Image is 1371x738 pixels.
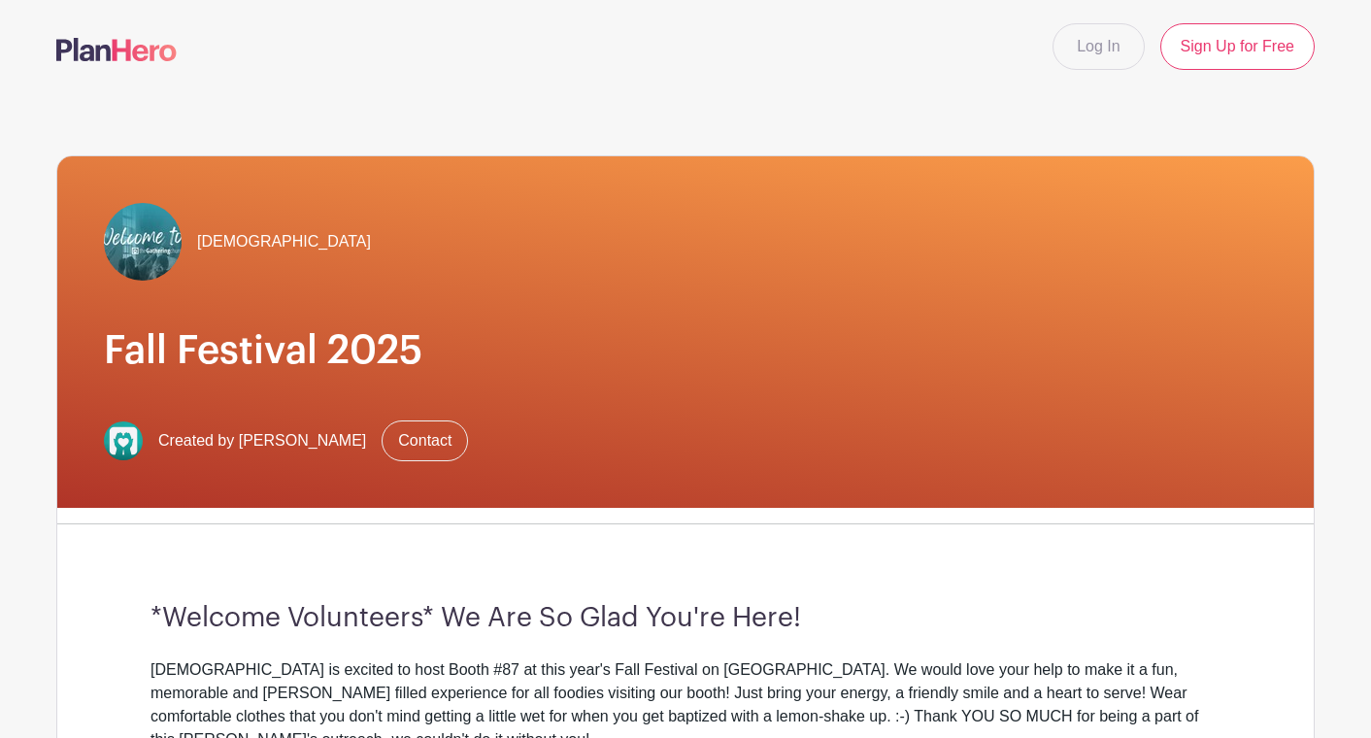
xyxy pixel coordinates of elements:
a: Sign Up for Free [1160,23,1315,70]
img: IMG_2713.JPG [104,421,143,460]
h3: *Welcome Volunteers* We Are So Glad You're Here! [150,602,1221,635]
span: [DEMOGRAPHIC_DATA] [197,230,371,253]
a: Log In [1053,23,1144,70]
h1: Fall Festival 2025 [104,327,1267,374]
span: Created by [PERSON_NAME] [158,429,366,453]
img: IMG_0089.jpeg [104,203,182,281]
a: Contact [382,420,468,461]
img: logo-507f7623f17ff9eddc593b1ce0a138ce2505c220e1c5a4e2b4648c50719b7d32.svg [56,38,177,61]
